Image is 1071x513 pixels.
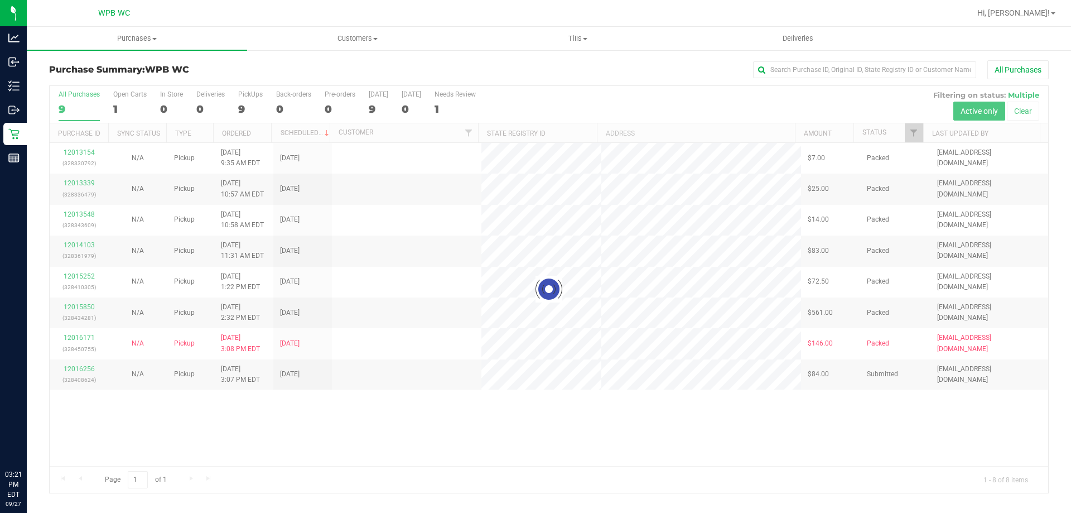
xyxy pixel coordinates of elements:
[11,424,45,457] iframe: Resource center
[8,56,20,68] inline-svg: Inbound
[467,27,688,50] a: Tills
[8,32,20,44] inline-svg: Analytics
[248,33,467,44] span: Customers
[8,152,20,164] inline-svg: Reports
[8,80,20,92] inline-svg: Inventory
[987,60,1049,79] button: All Purchases
[5,469,22,500] p: 03:21 PM EDT
[977,8,1050,17] span: Hi, [PERSON_NAME]!
[8,104,20,116] inline-svg: Outbound
[98,8,130,18] span: WPB WC
[688,27,908,50] a: Deliveries
[27,27,247,50] a: Purchases
[468,33,687,44] span: Tills
[247,27,467,50] a: Customers
[768,33,828,44] span: Deliveries
[8,128,20,140] inline-svg: Retail
[145,64,189,75] span: WPB WC
[753,61,976,78] input: Search Purchase ID, Original ID, State Registry ID or Customer Name...
[49,65,382,75] h3: Purchase Summary:
[5,500,22,508] p: 09/27
[27,33,247,44] span: Purchases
